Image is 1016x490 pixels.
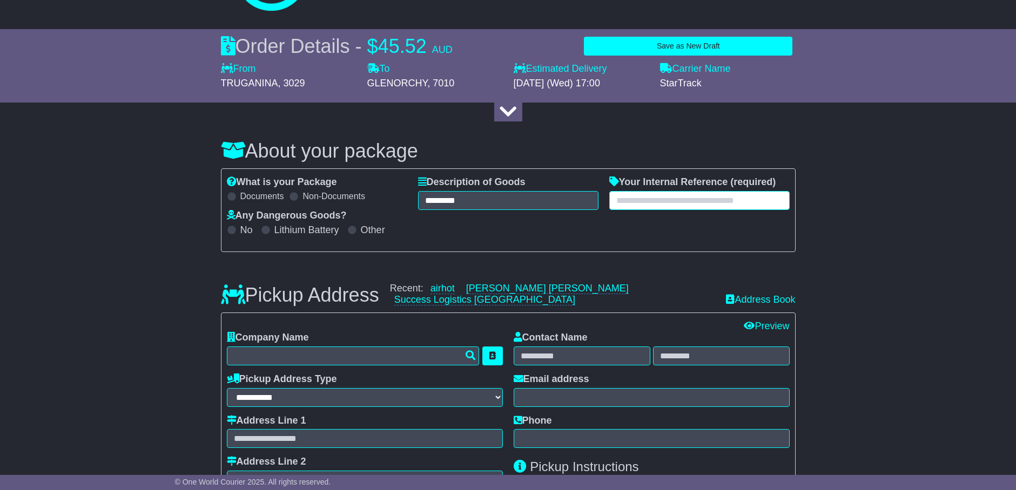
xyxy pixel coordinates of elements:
[367,63,390,75] label: To
[432,44,453,55] span: AUD
[221,63,256,75] label: From
[361,224,385,236] label: Other
[726,294,795,306] a: Address Book
[418,176,526,188] label: Description of Goods
[367,78,428,89] span: GLENORCHY
[430,283,455,294] a: airhot
[744,321,789,331] a: Preview
[514,63,649,75] label: Estimated Delivery
[367,35,378,57] span: $
[221,78,278,89] span: TRUGANINA
[514,78,649,90] div: [DATE] (Wed) 17:00
[609,176,776,188] label: Your Internal Reference (required)
[660,78,796,90] div: StarTrack
[227,332,309,344] label: Company Name
[427,78,454,89] span: , 7010
[660,63,731,75] label: Carrier Name
[514,415,552,427] label: Phone
[227,456,306,468] label: Address Line 2
[274,224,339,236] label: Lithium Battery
[302,191,365,201] label: Non-Documents
[227,210,347,222] label: Any Dangerous Goods?
[466,283,629,294] a: [PERSON_NAME] [PERSON_NAME]
[394,294,575,305] a: Success Logistics [GEOGRAPHIC_DATA]
[240,191,284,201] label: Documents
[227,373,337,385] label: Pickup Address Type
[221,284,379,306] h3: Pickup Address
[221,35,453,58] div: Order Details -
[278,78,305,89] span: , 3029
[227,176,337,188] label: What is your Package
[584,37,792,56] button: Save as New Draft
[514,373,589,385] label: Email address
[221,140,796,162] h3: About your package
[175,478,331,486] span: © One World Courier 2025. All rights reserved.
[378,35,427,57] span: 45.52
[240,224,253,236] label: No
[227,415,306,427] label: Address Line 1
[514,332,588,344] label: Contact Name
[390,283,716,306] div: Recent:
[530,459,638,474] span: Pickup Instructions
